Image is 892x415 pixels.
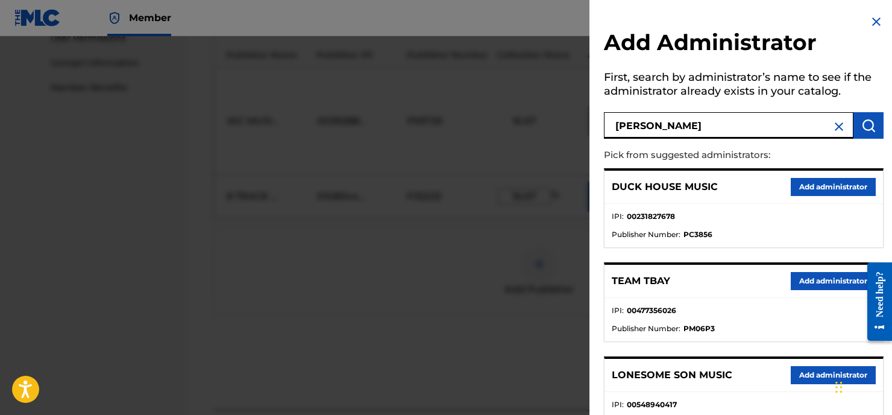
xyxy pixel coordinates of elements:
[791,272,876,290] button: Add administrator
[612,274,670,288] p: TEAM TBAY
[129,11,171,25] span: Member
[14,9,61,27] img: MLC Logo
[861,118,876,133] img: Search Works
[627,399,677,410] strong: 00548940417
[612,180,718,194] p: DUCK HOUSE MUSIC
[107,11,122,25] img: Top Rightsholder
[832,119,846,134] img: close
[612,399,624,410] span: IPI :
[612,211,624,222] span: IPI :
[858,252,892,352] iframe: Resource Center
[683,323,715,334] strong: PM06P3
[832,357,892,415] iframe: Chat Widget
[604,142,815,168] p: Pick from suggested administrators:
[612,323,680,334] span: Publisher Number :
[791,366,876,384] button: Add administrator
[627,305,676,316] strong: 00477356026
[791,178,876,196] button: Add administrator
[612,368,732,382] p: LONESOME SON MUSIC
[612,229,680,240] span: Publisher Number :
[835,369,843,405] div: Drag
[612,305,624,316] span: IPI :
[683,229,712,240] strong: PC3856
[627,211,675,222] strong: 00231827678
[604,29,884,60] h2: Add Administrator
[604,67,884,105] h5: First, search by administrator’s name to see if the administrator already exists in your catalog.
